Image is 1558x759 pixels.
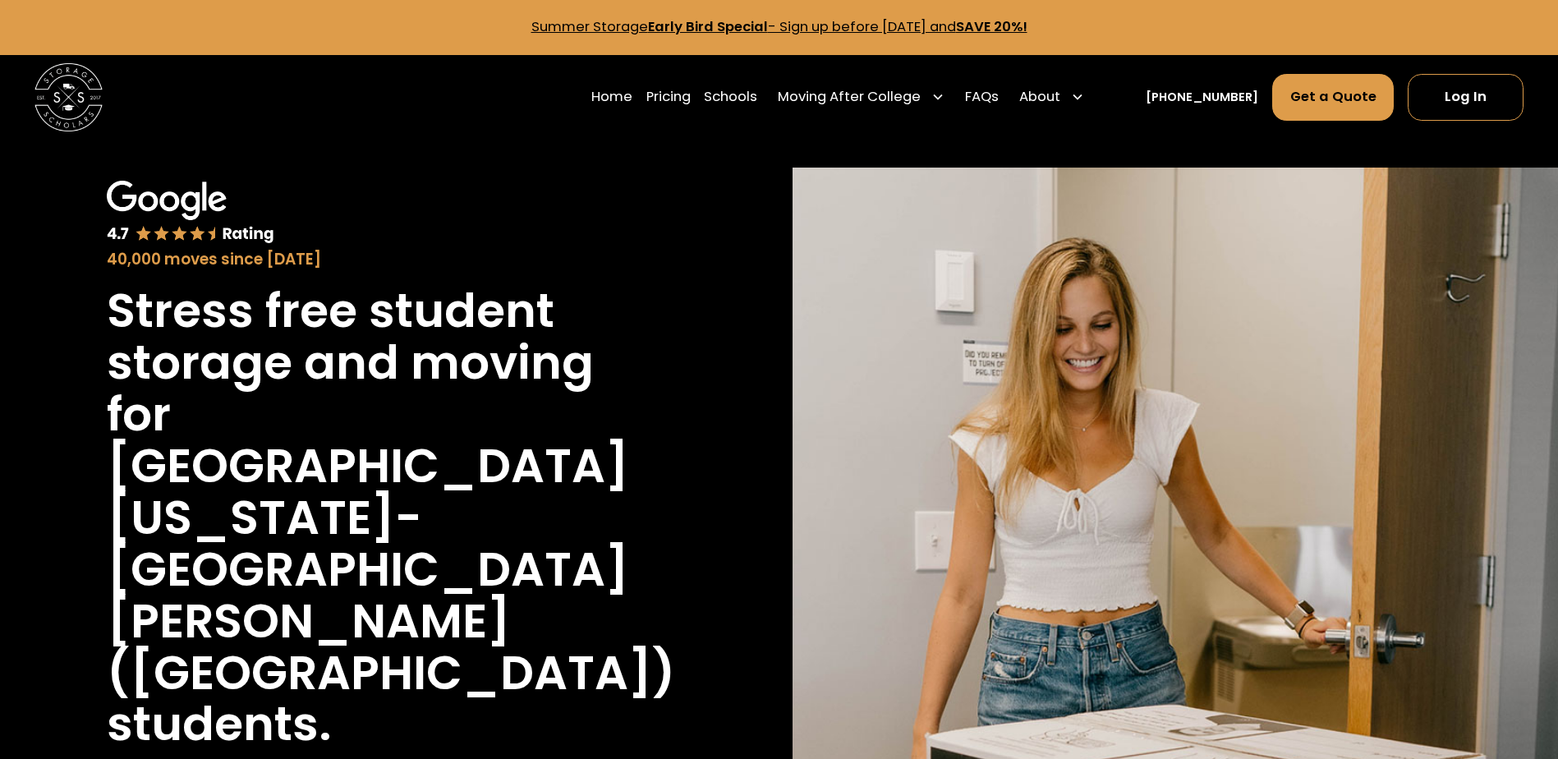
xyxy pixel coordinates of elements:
[107,248,658,271] div: 40,000 moves since [DATE]
[107,698,332,750] h1: students.
[107,181,274,245] img: Google 4.7 star rating
[1146,89,1258,107] a: [PHONE_NUMBER]
[965,73,999,121] a: FAQs
[1408,74,1524,120] a: Log In
[956,17,1027,36] strong: SAVE 20%!
[107,285,658,440] h1: Stress free student storage and moving for
[1019,87,1060,108] div: About
[591,73,632,121] a: Home
[34,63,103,131] img: Storage Scholars main logo
[531,17,1027,36] a: Summer StorageEarly Bird Special- Sign up before [DATE] andSAVE 20%!
[648,17,768,36] strong: Early Bird Special
[778,87,921,108] div: Moving After College
[107,440,675,699] h1: [GEOGRAPHIC_DATA][US_STATE]-[GEOGRAPHIC_DATA][PERSON_NAME] ([GEOGRAPHIC_DATA])
[1272,74,1395,120] a: Get a Quote
[704,73,757,121] a: Schools
[646,73,691,121] a: Pricing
